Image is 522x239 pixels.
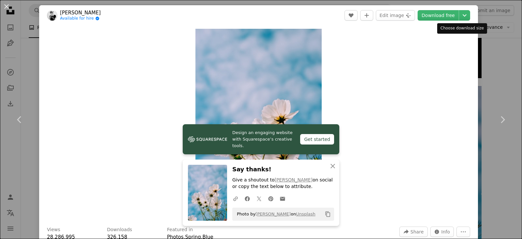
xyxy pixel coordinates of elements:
[47,227,60,233] h3: Views
[360,10,373,21] button: Add to Collection
[456,227,470,237] button: More Actions
[275,177,313,182] a: [PERSON_NAME]
[459,10,470,21] button: Choose download size
[232,129,295,149] span: Design an engaging website with Squarespace’s creative tools.
[300,134,334,145] div: Get started
[483,88,522,151] a: Next
[60,9,101,16] a: [PERSON_NAME]
[376,10,415,21] button: Edit image
[47,10,57,21] img: Go to Mink Mingle's profile
[195,29,322,219] img: white petaled flowers during day
[183,124,339,154] a: Design an engaging website with Squarespace’s creative tools.Get started
[296,212,315,216] a: Unsplash
[241,192,253,205] a: Share on Facebook
[430,227,454,237] button: Stats about this image
[418,10,459,21] a: Download free
[195,29,322,219] button: Zoom in on this image
[255,212,291,216] a: [PERSON_NAME]
[399,227,427,237] button: Share this image
[232,177,334,190] p: Give a shoutout to on social or copy the text below to attribute.
[277,192,288,205] a: Share over email
[265,192,277,205] a: Share on Pinterest
[167,227,193,233] h3: Featured in
[234,209,315,219] span: Photo by on
[345,10,358,21] button: Like
[107,227,132,233] h3: Downloads
[410,227,423,237] span: Share
[232,165,334,174] h3: Say thanks!
[322,209,333,220] button: Copy to clipboard
[60,16,101,21] a: Available for hire
[437,23,487,34] div: Choose download size
[188,134,227,144] img: file-1606177908946-d1eed1cbe4f5image
[253,192,265,205] a: Share on Twitter
[441,227,450,237] span: Info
